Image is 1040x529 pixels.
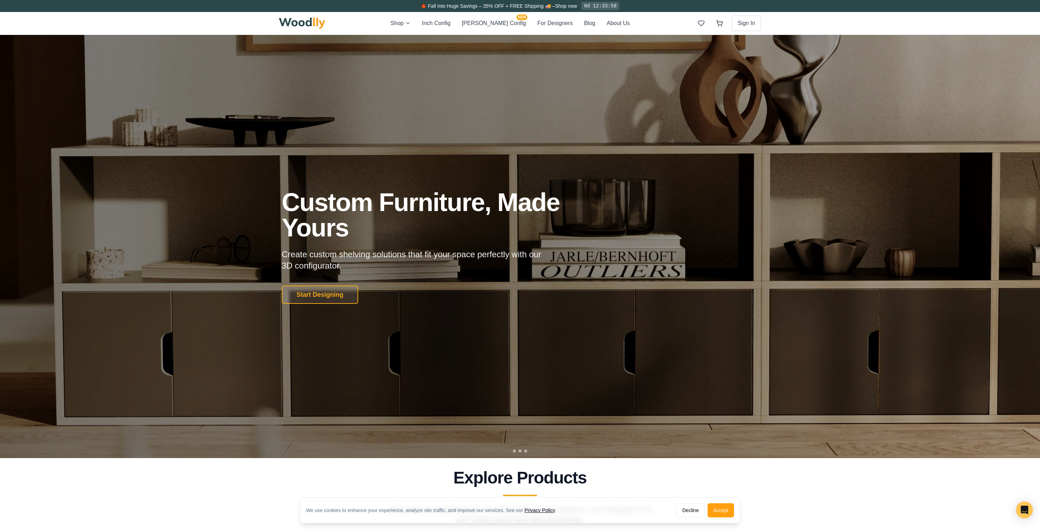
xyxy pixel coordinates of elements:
[581,2,619,10] div: 0d 12:33:58
[306,507,562,514] div: We use cookies to enhance your experience, analyze site traffic, and improve our services. See our .
[462,19,526,28] button: [PERSON_NAME] ConfigNEW
[555,3,577,9] a: Shop now
[676,503,705,517] button: Decline
[516,14,527,20] span: NEW
[708,503,734,517] button: Accept
[391,19,411,28] button: Shop
[422,19,451,28] button: Inch Config
[525,507,555,513] a: Privacy Policy
[607,19,630,28] button: About Us
[282,249,552,271] p: Create custom shelving solutions that fit your space perfectly with our 3D configurator.
[537,19,573,28] button: For Designers
[421,3,555,9] span: 🍁 Fall Into Huge Savings – 35% OFF + FREE Shipping 🚚 –
[282,190,598,240] h1: Custom Furniture, Made Yours
[279,18,325,29] img: Woodlly
[282,469,758,486] h2: Explore Products
[732,16,761,31] button: Sign In
[1016,501,1033,518] div: Open Intercom Messenger
[584,19,595,28] button: Blog
[282,285,358,304] button: Start Designing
